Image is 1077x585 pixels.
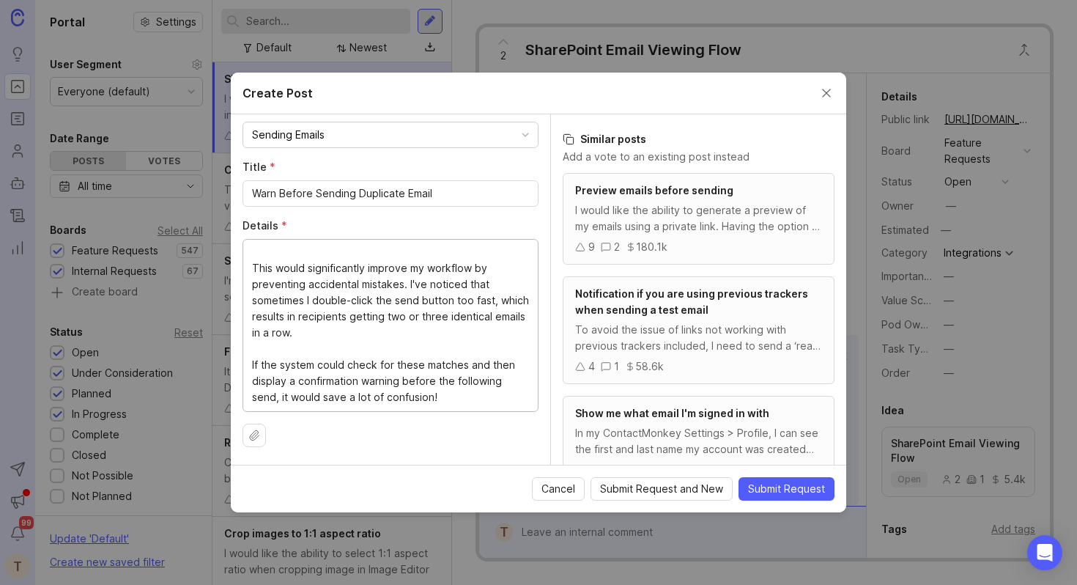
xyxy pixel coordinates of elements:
div: 0 [634,462,641,478]
button: Close create post modal [818,85,834,101]
textarea: I need a feature that automatically detects and warns me if I'm about to send an email that is an... [252,244,529,405]
button: Cancel [532,477,585,501]
p: Add a vote to an existing post instead [563,150,834,164]
input: Short, descriptive title [252,185,529,202]
a: Show me what email I'm signed in withIn my ContactMonkey Settings > Profile, I can see the first ... [563,396,834,487]
span: Preview emails before sending [575,184,733,196]
div: In my ContactMonkey Settings > Profile, I can see the first and last name my account was created ... [575,425,822,457]
div: I would like the ability to generate a preview of my emails using a private link. Having the opti... [575,202,822,235]
span: Notification if you are using previous trackers when sending a test email [575,287,808,316]
span: Title (required) [243,161,275,173]
div: 58.6k [635,358,664,375]
div: 180.1k [636,239,667,255]
div: Sending Emails [252,127,325,143]
div: To avoid the issue of links not working with previous trackers included, I need to send a ‘real’ ... [575,322,822,354]
div: 2 [612,462,618,478]
span: Submit Request [748,482,825,496]
a: Notification if you are using previous trackers when sending a test emailTo avoid the issue of li... [563,276,834,384]
button: Submit Request [739,477,834,501]
div: 1 [614,358,619,375]
span: Submit Request and New [600,482,723,496]
div: 1 [588,462,593,478]
div: 2 [614,239,620,255]
span: Details (required) [243,219,287,232]
div: 4 [588,358,595,375]
h2: Create Post [243,84,313,102]
span: Cancel [541,482,575,496]
button: Upload file [243,424,266,447]
h3: Similar posts [563,132,834,147]
button: Submit Request and New [591,477,733,501]
span: Show me what email I'm signed in with [575,407,769,419]
div: 9 [588,239,595,255]
div: Open Intercom Messenger [1027,535,1062,570]
a: Preview emails before sendingI would like the ability to generate a preview of my emails using a ... [563,173,834,265]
